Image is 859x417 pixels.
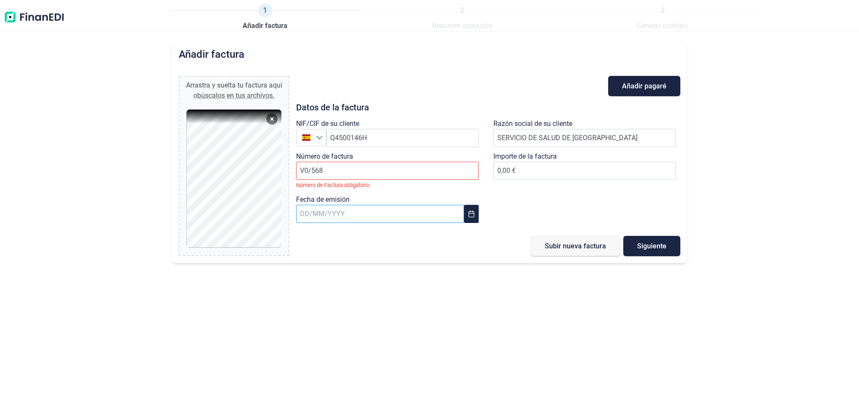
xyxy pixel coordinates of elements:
[296,205,464,223] input: DD/MM/YYYY
[296,119,359,129] label: NIF/CIF de su cliente
[179,48,244,60] h2: Añadir factura
[296,103,680,112] h3: Datos de la factura
[243,21,287,31] span: Añadir factura
[296,182,369,188] small: Número de Factura obligatorio
[316,129,326,146] div: Seleccione un país
[608,76,680,96] button: Añadir pagaré
[3,3,65,31] img: Logo de aplicación
[464,205,479,223] button: Choose Date
[302,133,310,141] img: ES
[243,3,287,31] a: 1Añadir factura
[623,236,680,256] button: Siguiente
[545,243,606,249] span: Subir nueva factura
[637,243,666,249] span: Siguiente
[197,91,275,100] span: búscalos en tus archivos.
[296,151,353,162] label: Número de factura
[622,83,666,89] span: Añadir pagaré
[493,151,557,162] label: Importe de la factura
[296,194,350,205] label: Fecha de emisión
[493,119,572,129] label: Razón social de su cliente
[531,236,620,256] button: Subir nueva factura
[183,80,285,101] div: Arrastra y suelta tu factura aquí o
[258,3,272,17] span: 1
